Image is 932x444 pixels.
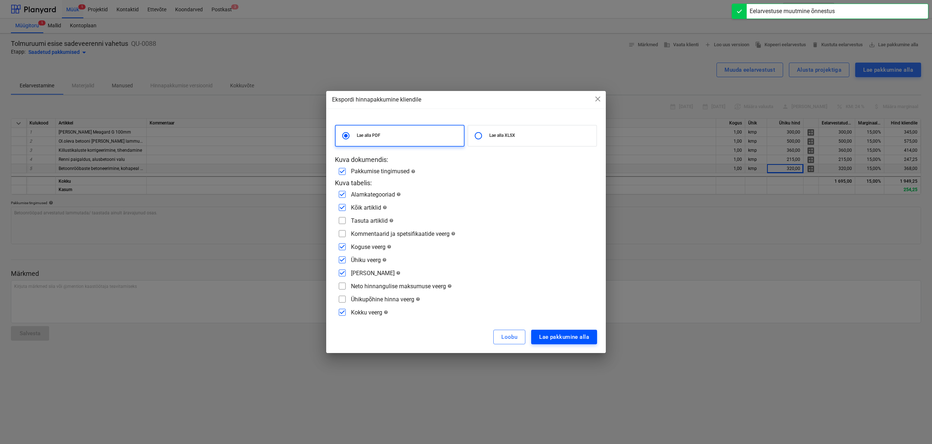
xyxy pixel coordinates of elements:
span: close [593,95,602,103]
div: Kommentaarid ja spetsifikaatide veerg [351,230,455,237]
div: Kõik artiklid [351,204,387,211]
div: Alamkategooriad [351,191,401,198]
span: help [388,218,394,223]
div: Kokku veerg [351,309,388,316]
p: Kuva tabelis: [335,179,597,187]
div: Tasuta artiklid [351,217,394,224]
div: Eelarvestuse muutmine õnnestus [750,7,835,16]
div: Lae alla XLSX [467,125,597,147]
span: help [381,205,387,210]
div: [PERSON_NAME] [351,270,400,277]
p: Lae alla XLSX [489,132,593,139]
span: help [410,169,415,174]
div: Pakkumise tingimused [351,168,415,175]
div: Ekspordi hinnapakkumine kliendile [332,95,600,104]
div: Ühiku veerg [351,257,387,263]
div: close [593,95,602,106]
p: Lae alla PDF [357,132,461,139]
div: Lae alla PDF [335,125,465,147]
button: Loobu [493,330,525,344]
div: Ühikupõhine hinna veerg [351,296,420,303]
div: Neto hinnangulise maksumuse veerg [351,283,452,290]
p: Kuva dokumendis: [335,155,597,164]
span: help [395,192,401,197]
span: help [450,231,455,236]
span: help [386,245,391,249]
button: Lae pakkumine alla [531,330,597,344]
span: help [381,258,387,262]
div: Koguse veerg [351,243,391,250]
span: help [395,271,400,275]
div: Lae pakkumine alla [539,332,589,342]
div: Loobu [501,332,517,342]
span: help [414,297,420,301]
span: help [446,284,452,288]
span: help [382,310,388,314]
